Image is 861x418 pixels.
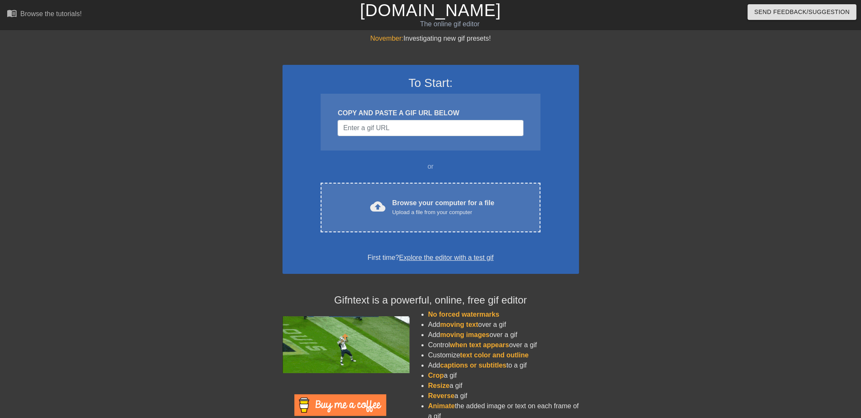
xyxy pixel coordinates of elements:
li: a gif [428,371,579,381]
span: Animate [428,402,455,410]
h3: To Start: [293,76,568,90]
div: COPY AND PASTE A GIF URL BELOW [338,108,523,118]
h4: Gifntext is a powerful, online, free gif editor [282,294,579,307]
span: No forced watermarks [428,311,499,318]
span: captions or subtitles [440,362,506,369]
li: Add over a gif [428,330,579,340]
li: Add over a gif [428,320,579,330]
a: [DOMAIN_NAME] [360,1,501,20]
div: Investigating new gif presets! [282,33,579,44]
div: First time? [293,253,568,263]
span: Resize [428,382,450,389]
li: Customize [428,350,579,360]
span: Reverse [428,392,454,399]
li: Control over a gif [428,340,579,350]
img: football_small.gif [282,316,410,373]
a: Explore the editor with a test gif [399,254,493,261]
button: Send Feedback/Suggestion [747,4,856,20]
span: when text appears [450,341,509,348]
div: Browse your computer for a file [392,198,494,217]
span: menu_book [7,8,17,18]
div: Browse the tutorials! [20,10,82,17]
li: Add to a gif [428,360,579,371]
span: cloud_upload [370,199,385,214]
div: The online gif editor [291,19,609,29]
li: a gif [428,381,579,391]
span: Crop [428,372,444,379]
div: or [305,162,557,172]
span: November: [370,35,403,42]
div: Upload a file from your computer [392,208,494,217]
a: Browse the tutorials! [7,8,82,21]
span: Send Feedback/Suggestion [754,7,850,17]
input: Username [338,120,523,136]
span: moving text [440,321,478,328]
img: Buy Me A Coffee [294,394,386,416]
span: text color and outline [460,351,529,359]
li: a gif [428,391,579,401]
span: moving images [440,331,489,338]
